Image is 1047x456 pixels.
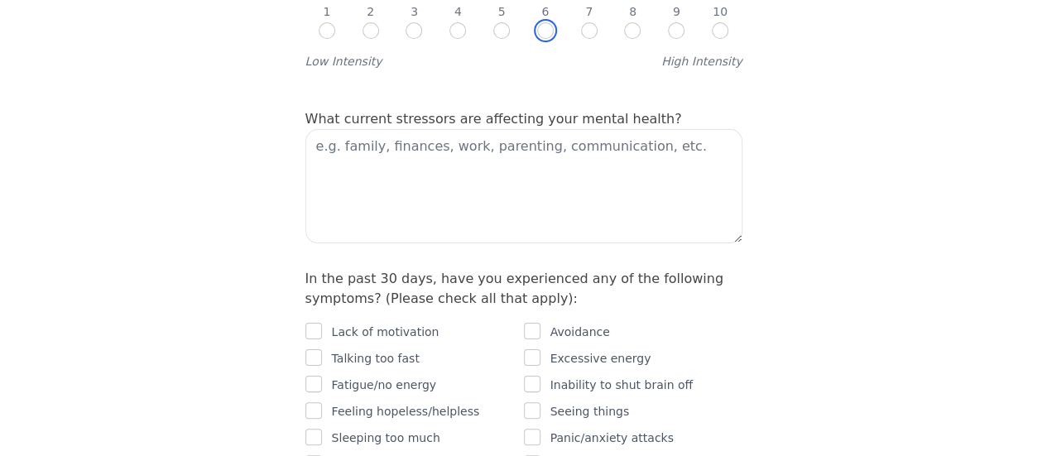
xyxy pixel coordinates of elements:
p: Talking too fast [332,348,420,368]
p: Seeing things [550,401,630,421]
p: 1 [323,3,330,20]
p: 5 [498,3,506,20]
p: 10 [713,3,728,20]
p: 2 [367,3,374,20]
p: 7 [585,3,593,20]
p: Feeling hopeless/helpless [332,401,480,421]
p: 9 [673,3,680,20]
p: 6 [541,3,549,20]
p: Lack of motivation [332,322,439,342]
p: Avoidance [550,322,610,342]
p: Fatigue/no energy [332,375,437,395]
p: 4 [454,3,462,20]
label: In the past 30 days, have you experienced any of the following symptoms? (Please check all that a... [305,271,723,306]
p: Sleeping too much [332,428,440,448]
p: Panic/anxiety attacks [550,428,674,448]
p: 8 [629,3,636,20]
label: What current stressors are affecting your mental health? [305,111,682,127]
p: Excessive energy [550,348,651,368]
label: Low Intensity [305,53,382,70]
label: High Intensity [661,53,742,70]
p: Inability to shut brain off [550,375,694,395]
p: 3 [411,3,418,20]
